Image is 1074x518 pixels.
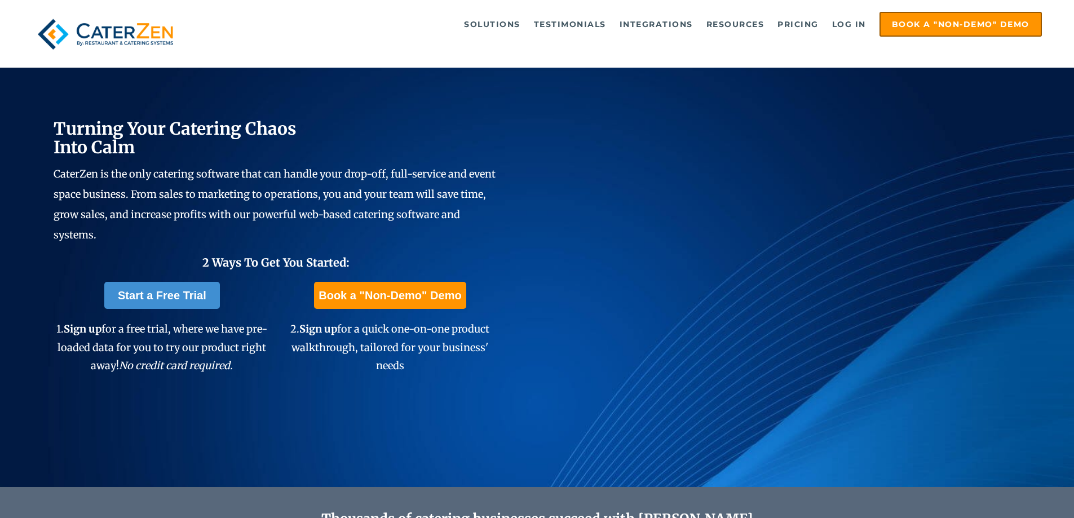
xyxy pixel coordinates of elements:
a: Testimonials [528,13,612,36]
span: 2. for a quick one-on-one product walkthrough, tailored for your business' needs [290,322,489,372]
a: Solutions [458,13,526,36]
em: No credit card required. [119,359,233,372]
a: Book a "Non-Demo" Demo [879,12,1042,37]
img: caterzen [32,12,179,56]
a: Book a "Non-Demo" Demo [314,282,466,309]
span: 1. for a free trial, where we have pre-loaded data for you to try our product right away! [56,322,267,372]
a: Integrations [614,13,699,36]
a: Log in [827,13,872,36]
span: CaterZen is the only catering software that can handle your drop-off, full-service and event spac... [54,167,496,241]
div: Navigation Menu [205,12,1042,37]
span: Sign up [64,322,101,335]
span: 2 Ways To Get You Started: [202,255,350,269]
span: Turning Your Catering Chaos Into Calm [54,118,297,158]
a: Resources [701,13,770,36]
span: Sign up [299,322,337,335]
a: Start a Free Trial [104,282,220,309]
a: Pricing [772,13,824,36]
